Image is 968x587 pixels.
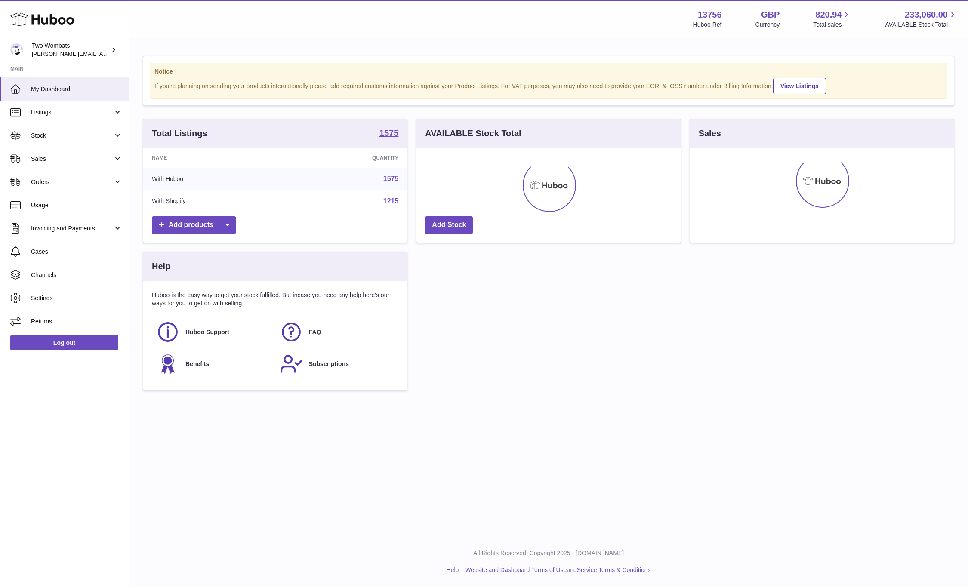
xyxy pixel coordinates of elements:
span: 820.94 [815,9,842,21]
span: Orders [31,178,113,186]
span: FAQ [309,328,321,336]
strong: 13756 [698,9,722,21]
a: View Listings [773,78,826,94]
strong: GBP [761,9,780,21]
div: Two Wombats [32,42,109,58]
span: Usage [31,201,122,209]
span: Invoicing and Payments [31,224,113,233]
span: 233,060.00 [905,9,948,21]
a: Subscriptions [280,352,395,375]
span: Huboo Support [185,328,229,336]
span: My Dashboard [31,85,122,93]
a: Service Terms & Conditions [577,566,651,573]
p: Huboo is the easy way to get your stock fulfilled. But incase you need any help here's our ways f... [152,291,398,307]
a: Log out [10,335,118,350]
a: 1575 [379,129,399,139]
span: Cases [31,248,122,256]
th: Name [143,148,286,168]
a: Huboo Support [156,320,271,344]
span: Total sales [813,21,851,29]
td: With Huboo [143,168,286,190]
a: 1215 [383,197,399,205]
th: Quantity [286,148,407,168]
span: [PERSON_NAME][EMAIL_ADDRESS][DOMAIN_NAME] [32,50,173,57]
span: Channels [31,271,122,279]
a: Help [447,566,459,573]
p: All Rights Reserved. Copyright 2025 - [DOMAIN_NAME] [136,549,961,557]
strong: 1575 [379,129,399,137]
a: Add Stock [425,216,473,234]
span: Listings [31,108,113,117]
li: and [462,566,650,574]
span: Benefits [185,360,209,368]
span: Returns [31,317,122,326]
a: FAQ [280,320,395,344]
div: Huboo Ref [693,21,722,29]
h3: Sales [699,128,721,139]
img: dave@twowombats.com [10,43,23,56]
span: Subscriptions [309,360,349,368]
span: AVAILABLE Stock Total [885,21,958,29]
td: With Shopify [143,190,286,212]
a: Benefits [156,352,271,375]
div: If you're planning on sending your products internationally please add required customs informati... [154,77,943,94]
a: 820.94 Total sales [813,9,851,29]
div: Currency [755,21,780,29]
h3: Total Listings [152,128,207,139]
a: Add products [152,216,236,234]
h3: AVAILABLE Stock Total [425,128,521,139]
span: Stock [31,132,113,140]
strong: Notice [154,68,943,76]
span: Sales [31,155,113,163]
a: 233,060.00 AVAILABLE Stock Total [885,9,958,29]
a: 1575 [383,175,399,182]
h3: Help [152,261,170,272]
span: Settings [31,294,122,302]
a: Website and Dashboard Terms of Use [465,566,567,573]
